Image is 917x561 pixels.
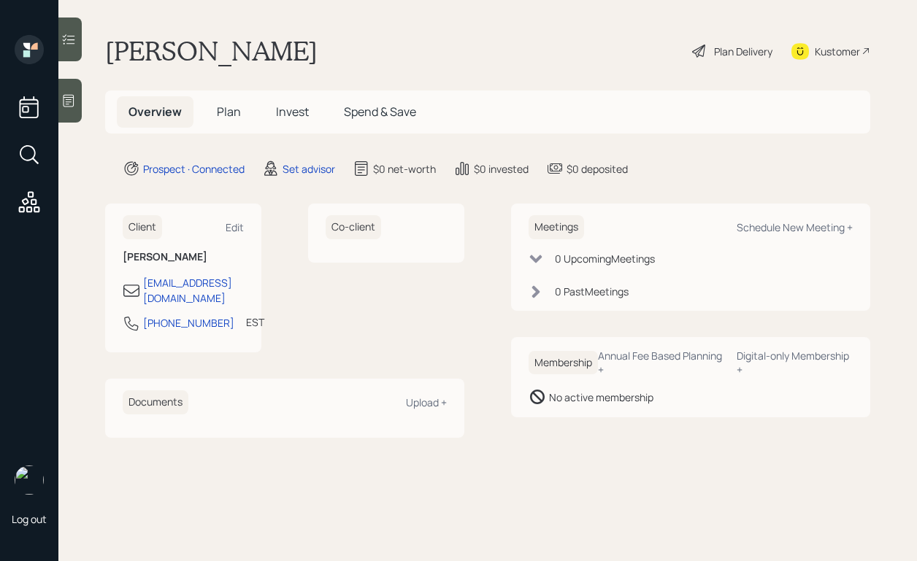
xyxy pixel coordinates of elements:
div: Annual Fee Based Planning + [598,349,725,376]
h6: Client [123,215,162,239]
h1: [PERSON_NAME] [105,35,318,67]
span: Spend & Save [344,104,416,120]
div: Digital-only Membership + [737,349,853,376]
div: Edit [226,220,244,234]
h6: [PERSON_NAME] [123,251,244,263]
h6: Co-client [326,215,381,239]
div: $0 net-worth [373,161,436,177]
h6: Membership [529,351,598,375]
div: Log out [12,512,47,526]
div: 0 Past Meeting s [555,284,629,299]
div: Schedule New Meeting + [737,220,853,234]
img: robby-grisanti-headshot.png [15,465,44,495]
h6: Documents [123,390,188,414]
h6: Meetings [529,215,584,239]
div: Upload + [406,395,447,409]
span: Plan [217,104,241,120]
div: No active membership [549,390,653,405]
div: EST [246,314,264,330]
div: Prospect · Connected [143,161,245,177]
div: $0 deposited [567,161,628,177]
div: 0 Upcoming Meeting s [555,251,655,266]
span: Overview [128,104,182,120]
div: Kustomer [815,44,860,59]
div: Set advisor [283,161,335,177]
span: Invest [276,104,309,120]
div: [PHONE_NUMBER] [143,315,234,330]
div: $0 invested [474,161,529,177]
div: [EMAIL_ADDRESS][DOMAIN_NAME] [143,275,244,306]
div: Plan Delivery [714,44,772,59]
